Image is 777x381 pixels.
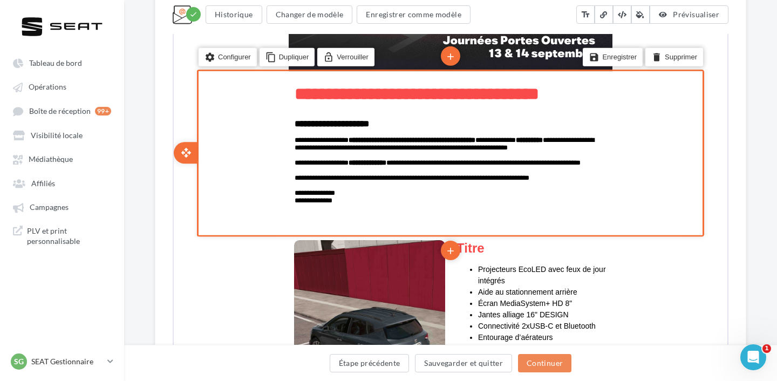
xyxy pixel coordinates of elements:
span: Opérations [29,83,66,92]
button: Sauvegarder et quitter [415,354,512,372]
li: Supprimer le bloc [472,200,529,219]
i: add [271,200,282,218]
button: Enregistrer comme modèle [357,5,470,24]
span: Prévisualiser [673,10,719,19]
a: Médiathèque [6,149,118,168]
span: Boîte de réception [29,106,91,115]
button: text_fields [576,5,595,24]
i: open_with [7,301,18,311]
a: Affiliés [6,173,118,193]
button: Étape précédente [330,354,410,372]
li: Enregistrer le bloc [409,200,469,219]
a: PLV et print personnalisable [6,221,118,251]
a: Boîte de réception 99+ [6,101,118,121]
a: Tableau de bord [6,53,118,72]
button: Prévisualiser [650,5,728,24]
a: Opérations [6,77,118,96]
li: Ajouter un bloc [267,199,287,218]
span: SG [14,356,24,367]
i: text_fields [581,9,590,20]
span: Affiliés [31,179,55,188]
span: 1 [762,344,771,353]
span: Médiathèque [29,155,73,164]
i: save [415,202,426,217]
div: Modifications enregistrées [186,7,201,22]
iframe: Intercom live chat [740,344,766,370]
span: Visibilité locale [31,131,83,140]
button: Continuer [518,354,571,372]
i: check [189,10,197,18]
div: 99+ [95,107,111,115]
p: SEAT Gestionnaire [31,356,103,367]
span: PLV et print personnalisable [27,226,111,247]
span: Tableau de bord [29,58,82,67]
a: SG SEAT Gestionnaire [9,351,115,372]
button: Changer de modèle [267,5,353,24]
span: Campagnes [30,203,69,212]
a: Campagnes [6,197,118,216]
a: Visibilité locale [6,125,118,145]
i: delete [478,202,488,217]
button: Historique [206,5,262,24]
